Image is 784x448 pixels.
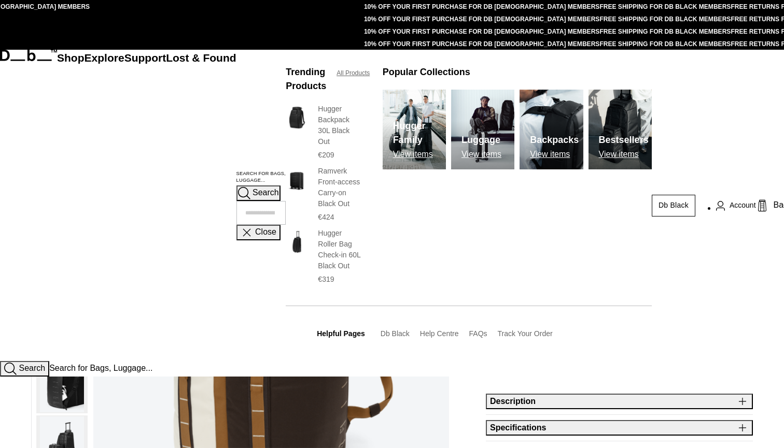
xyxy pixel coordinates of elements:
[381,329,410,338] a: Db Black
[520,90,583,169] a: Db Backpacks View items
[589,90,652,169] img: Db
[57,50,236,361] nav: Main Navigation
[36,357,88,413] button: Roamer Pro Split Duffel 50L Cappuccino
[599,150,649,159] p: View items
[364,3,599,10] a: 10% OFF YOUR FIRST PURCHASE FOR DB [DEMOGRAPHIC_DATA] MEMBERS
[486,420,753,436] button: Specifications
[364,40,599,48] a: 10% OFF YOUR FIRST PURCHASE FOR DB [DEMOGRAPHIC_DATA] MEMBERS
[461,150,501,159] p: View items
[383,90,446,169] a: Db Hugger Family View items
[85,52,124,64] a: Explore
[599,133,649,147] h3: Bestsellers
[286,166,307,194] img: Ramverk Front-access Carry-on Black Out
[286,104,307,132] img: Hugger Backpack 30L Black Out
[716,199,756,212] a: Account
[451,90,514,169] img: Db
[383,65,470,79] h3: Popular Collections
[599,3,731,10] a: FREE SHIPPING FOR DB BLACK MEMBERS
[530,150,579,159] p: View items
[286,228,307,256] img: Hugger Roller Bag Check-in 60L Black Out
[255,228,276,237] span: Close
[19,364,45,372] span: Search
[317,328,365,339] h3: Helpful Pages
[40,358,84,412] img: Roamer Pro Split Duffel 50L Cappuccino
[383,90,446,169] img: Db
[393,150,446,159] p: View items
[253,189,279,197] span: Search
[530,133,579,147] h3: Backpacks
[124,52,166,64] a: Support
[318,275,334,283] span: €319
[286,166,361,223] a: Ramverk Front-access Carry-on Black Out Ramverk Front-access Carry-on Black Out €424
[286,228,361,285] a: Hugger Roller Bag Check-in 60L Black Out Hugger Roller Bag Check-in 60L Black Out €319
[286,65,326,93] h3: Trending Products
[469,329,487,338] a: FAQs
[236,225,281,240] button: Close
[599,28,731,35] a: FREE SHIPPING FOR DB BLACK MEMBERS
[236,185,281,201] button: Search
[57,52,85,64] a: Shop
[337,68,370,78] a: All Products
[318,104,361,147] h3: Hugger Backpack 30L Black Out
[318,228,361,271] h3: Hugger Roller Bag Check-in 60L Black Out
[451,90,514,169] a: Db Luggage View items
[520,90,583,169] img: Db
[393,119,446,147] h3: Hugger Family
[318,166,361,209] h3: Ramverk Front-access Carry-on Black Out
[461,133,501,147] h3: Luggage
[318,213,334,221] span: €424
[166,52,236,64] a: Lost & Found
[599,16,731,23] a: FREE SHIPPING FOR DB BLACK MEMBERS
[589,90,652,169] a: Db Bestsellers View items
[652,195,695,216] a: Db Black
[364,16,599,23] a: 10% OFF YOUR FIRST PURCHASE FOR DB [DEMOGRAPHIC_DATA] MEMBERS
[364,28,599,35] a: 10% OFF YOUR FIRST PURCHASE FOR DB [DEMOGRAPHIC_DATA] MEMBERS
[486,394,753,409] button: Description
[420,329,459,338] a: Help Centre
[286,104,361,161] a: Hugger Backpack 30L Black Out Hugger Backpack 30L Black Out €209
[236,170,286,185] label: Search for Bags, Luggage...
[730,200,756,211] span: Account
[599,40,731,48] a: FREE SHIPPING FOR DB BLACK MEMBERS
[318,151,334,159] span: €209
[498,329,553,338] a: Track Your Order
